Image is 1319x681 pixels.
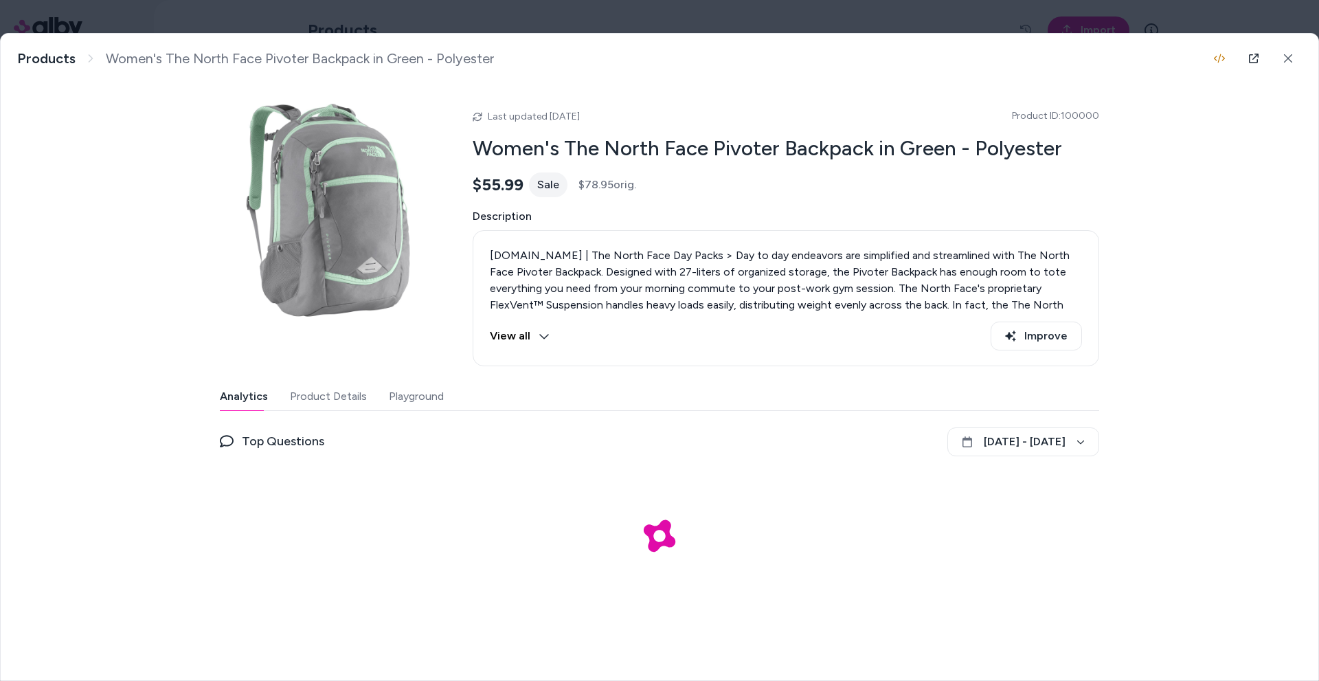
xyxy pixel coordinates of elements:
[490,322,550,350] button: View all
[389,383,444,410] button: Playground
[529,172,567,197] div: Sale
[991,322,1082,350] button: Improve
[106,50,494,67] span: Women's The North Face Pivoter Backpack in Green - Polyester
[17,50,76,67] a: Products
[488,111,580,122] span: Last updated [DATE]
[578,177,636,193] span: $78.95 orig.
[947,427,1099,456] button: [DATE] - [DATE]
[17,50,494,67] nav: breadcrumb
[220,100,440,320] img: the-north-face-pivoter-backpack-women-s-.jpg
[290,383,367,410] button: Product Details
[242,432,324,451] span: Top Questions
[473,135,1099,161] h2: Women's The North Face Pivoter Backpack in Green - Polyester
[490,247,1082,412] p: [DOMAIN_NAME] | The North Face Day Packs > Day to day endeavors are simplified and streamlined wi...
[220,383,268,410] button: Analytics
[1012,109,1099,123] span: Product ID: 100000
[473,175,523,195] span: $55.99
[473,208,1099,225] span: Description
